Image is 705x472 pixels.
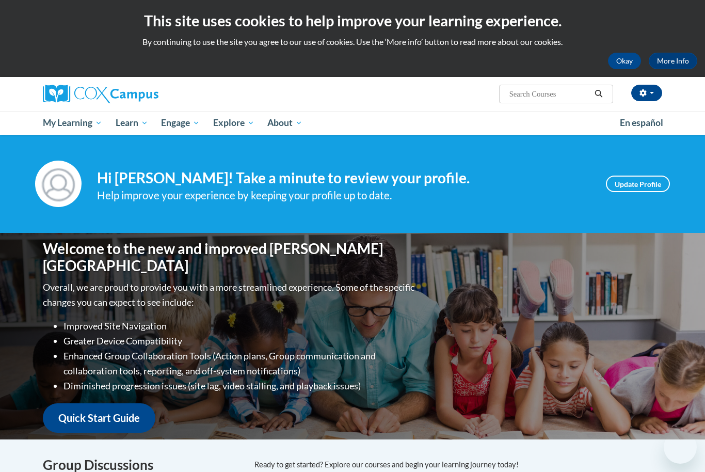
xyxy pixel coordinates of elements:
img: Cox Campus [43,85,158,103]
button: Search [591,88,606,100]
p: By continuing to use the site you agree to our use of cookies. Use the ‘More info’ button to read... [8,36,697,48]
input: Search Courses [508,88,591,100]
span: About [267,117,302,129]
a: Cox Campus [43,85,239,103]
li: Enhanced Group Collaboration Tools (Action plans, Group communication and collaboration tools, re... [63,349,417,379]
a: Update Profile [606,176,670,192]
div: Help improve your experience by keeping your profile up to date. [97,187,590,204]
a: Quick Start Guide [43,403,155,433]
li: Diminished progression issues (site lag, video stalling, and playback issues) [63,379,417,394]
button: Account Settings [631,85,662,101]
li: Improved Site Navigation [63,319,417,334]
a: My Learning [36,111,109,135]
span: Engage [161,117,200,129]
a: More Info [649,53,697,69]
li: Greater Device Compatibility [63,334,417,349]
a: Engage [154,111,206,135]
a: About [261,111,310,135]
div: Main menu [27,111,678,135]
span: Explore [213,117,254,129]
a: Explore [206,111,261,135]
span: En español [620,117,663,128]
a: En español [613,112,670,134]
iframe: Button to launch messaging window [664,431,697,464]
h2: This site uses cookies to help improve your learning experience. [8,10,697,31]
span: My Learning [43,117,102,129]
span: Learn [116,117,148,129]
a: Learn [109,111,155,135]
h1: Welcome to the new and improved [PERSON_NAME][GEOGRAPHIC_DATA] [43,240,417,275]
img: Profile Image [35,161,82,207]
p: Overall, we are proud to provide you with a more streamlined experience. Some of the specific cha... [43,280,417,310]
h4: Hi [PERSON_NAME]! Take a minute to review your profile. [97,169,590,187]
button: Okay [608,53,641,69]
